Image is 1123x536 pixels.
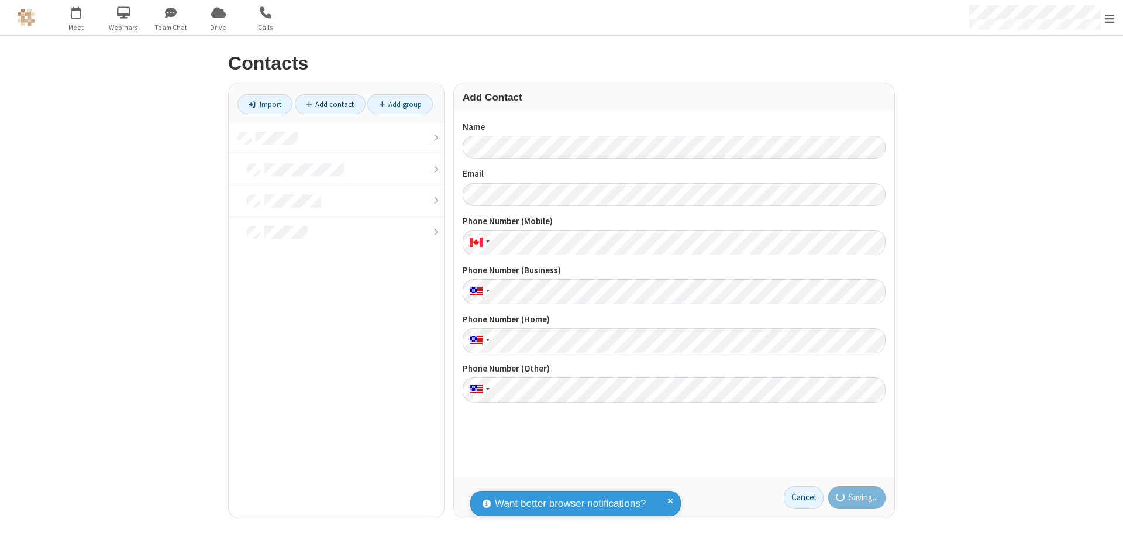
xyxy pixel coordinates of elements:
[149,22,193,33] span: Team Chat
[463,313,886,327] label: Phone Number (Home)
[228,53,895,74] h2: Contacts
[463,230,493,255] div: Canada: + 1
[463,264,886,277] label: Phone Number (Business)
[828,486,886,510] button: Saving...
[463,377,493,403] div: United States: + 1
[54,22,98,33] span: Meet
[244,22,288,33] span: Calls
[463,215,886,228] label: Phone Number (Mobile)
[463,121,886,134] label: Name
[463,167,886,181] label: Email
[295,94,366,114] a: Add contact
[495,496,646,511] span: Want better browser notifications?
[463,92,886,103] h3: Add Contact
[463,328,493,353] div: United States: + 1
[18,9,35,26] img: QA Selenium DO NOT DELETE OR CHANGE
[102,22,146,33] span: Webinars
[784,486,824,510] a: Cancel
[197,22,240,33] span: Drive
[463,279,493,304] div: United States: + 1
[849,491,878,504] span: Saving...
[463,362,886,376] label: Phone Number (Other)
[237,94,292,114] a: Import
[367,94,433,114] a: Add group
